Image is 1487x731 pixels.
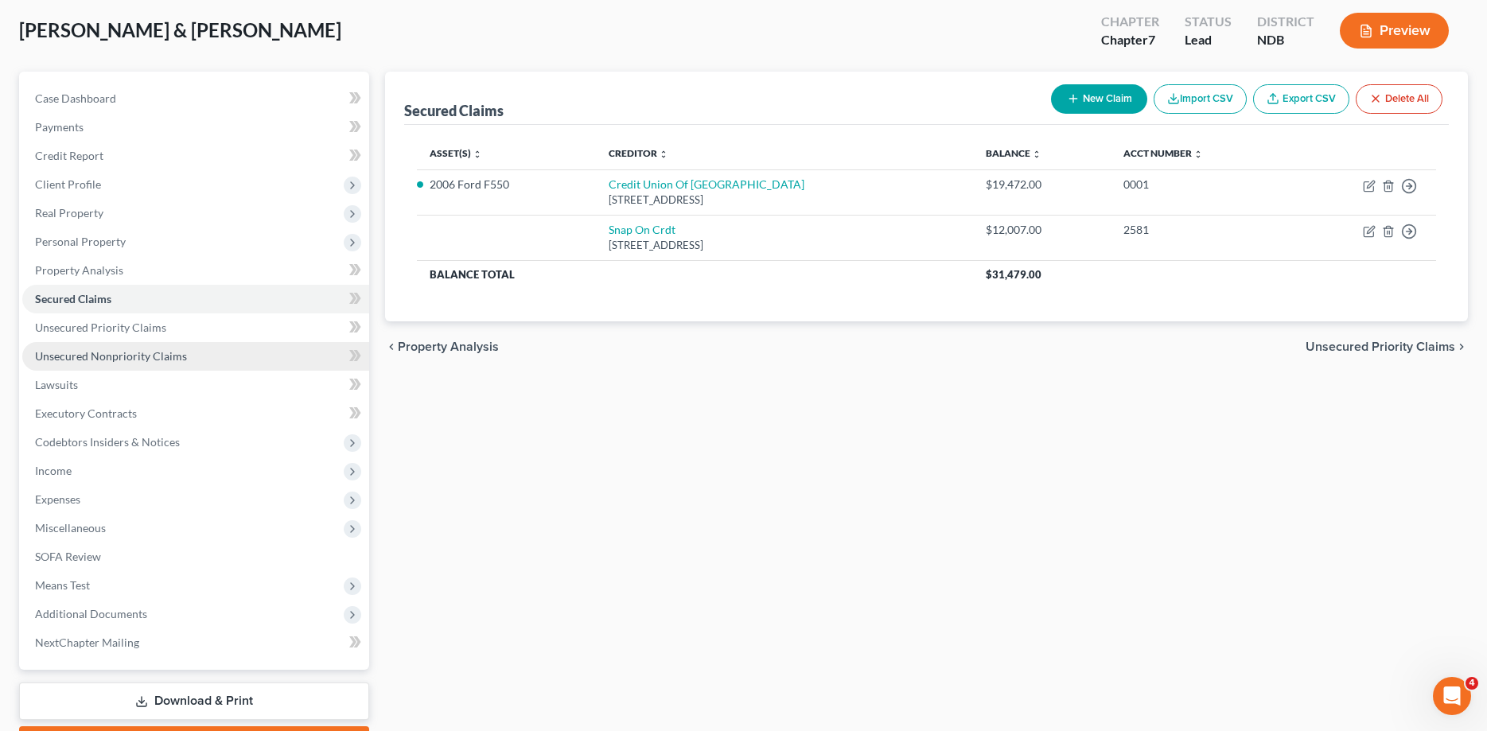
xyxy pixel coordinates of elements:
a: Payments [22,113,369,142]
span: 4 [1466,677,1478,690]
div: $19,472.00 [986,177,1099,192]
i: unfold_more [659,150,668,159]
div: NDB [1257,31,1314,49]
span: Personal Property [35,235,126,248]
span: Payments [35,120,84,134]
span: NextChapter Mailing [35,636,139,649]
a: Download & Print [19,682,369,720]
div: [STREET_ADDRESS] [609,238,960,253]
a: Secured Claims [22,285,369,313]
th: Balance Total [417,260,972,289]
span: Unsecured Nonpriority Claims [35,349,187,363]
a: Credit Report [22,142,369,170]
span: Unsecured Priority Claims [1306,340,1455,353]
i: chevron_right [1455,340,1468,353]
i: unfold_more [1032,150,1041,159]
a: SOFA Review [22,542,369,571]
a: Export CSV [1253,84,1349,114]
span: Expenses [35,492,80,506]
a: Unsecured Priority Claims [22,313,369,342]
span: Income [35,464,72,477]
button: Unsecured Priority Claims chevron_right [1306,340,1468,353]
span: SOFA Review [35,550,101,563]
button: New Claim [1051,84,1147,114]
span: Secured Claims [35,292,111,305]
a: Credit Union Of [GEOGRAPHIC_DATA] [609,177,804,191]
button: Preview [1340,13,1449,49]
a: Snap On Crdt [609,223,675,236]
div: Secured Claims [404,101,504,120]
button: Import CSV [1154,84,1247,114]
a: NextChapter Mailing [22,628,369,657]
div: Chapter [1101,31,1159,49]
span: Unsecured Priority Claims [35,321,166,334]
a: Lawsuits [22,371,369,399]
a: Asset(s) unfold_more [430,147,482,159]
a: Creditor unfold_more [609,147,668,159]
span: Executory Contracts [35,406,137,420]
span: Credit Report [35,149,103,162]
span: Property Analysis [35,263,123,277]
a: Executory Contracts [22,399,369,428]
div: Status [1185,13,1232,31]
a: Acct Number unfold_more [1123,147,1203,159]
span: Additional Documents [35,607,147,620]
div: Lead [1185,31,1232,49]
div: $12,007.00 [986,222,1099,238]
span: 7 [1148,32,1155,47]
i: unfold_more [473,150,482,159]
span: $31,479.00 [986,268,1041,281]
span: Client Profile [35,177,101,191]
span: Property Analysis [398,340,499,353]
button: Delete All [1356,84,1442,114]
div: District [1257,13,1314,31]
a: Case Dashboard [22,84,369,113]
button: chevron_left Property Analysis [385,340,499,353]
span: Real Property [35,206,103,220]
div: Chapter [1101,13,1159,31]
span: Codebtors Insiders & Notices [35,435,180,449]
span: Lawsuits [35,378,78,391]
a: Balance unfold_more [986,147,1041,159]
div: 2581 [1123,222,1277,238]
li: 2006 Ford F550 [430,177,583,192]
div: 0001 [1123,177,1277,192]
i: chevron_left [385,340,398,353]
a: Unsecured Nonpriority Claims [22,342,369,371]
span: Case Dashboard [35,91,116,105]
iframe: Intercom live chat [1433,677,1471,715]
span: Means Test [35,578,90,592]
span: Miscellaneous [35,521,106,535]
a: Property Analysis [22,256,369,285]
i: unfold_more [1193,150,1203,159]
span: [PERSON_NAME] & [PERSON_NAME] [19,18,341,41]
div: [STREET_ADDRESS] [609,192,960,208]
